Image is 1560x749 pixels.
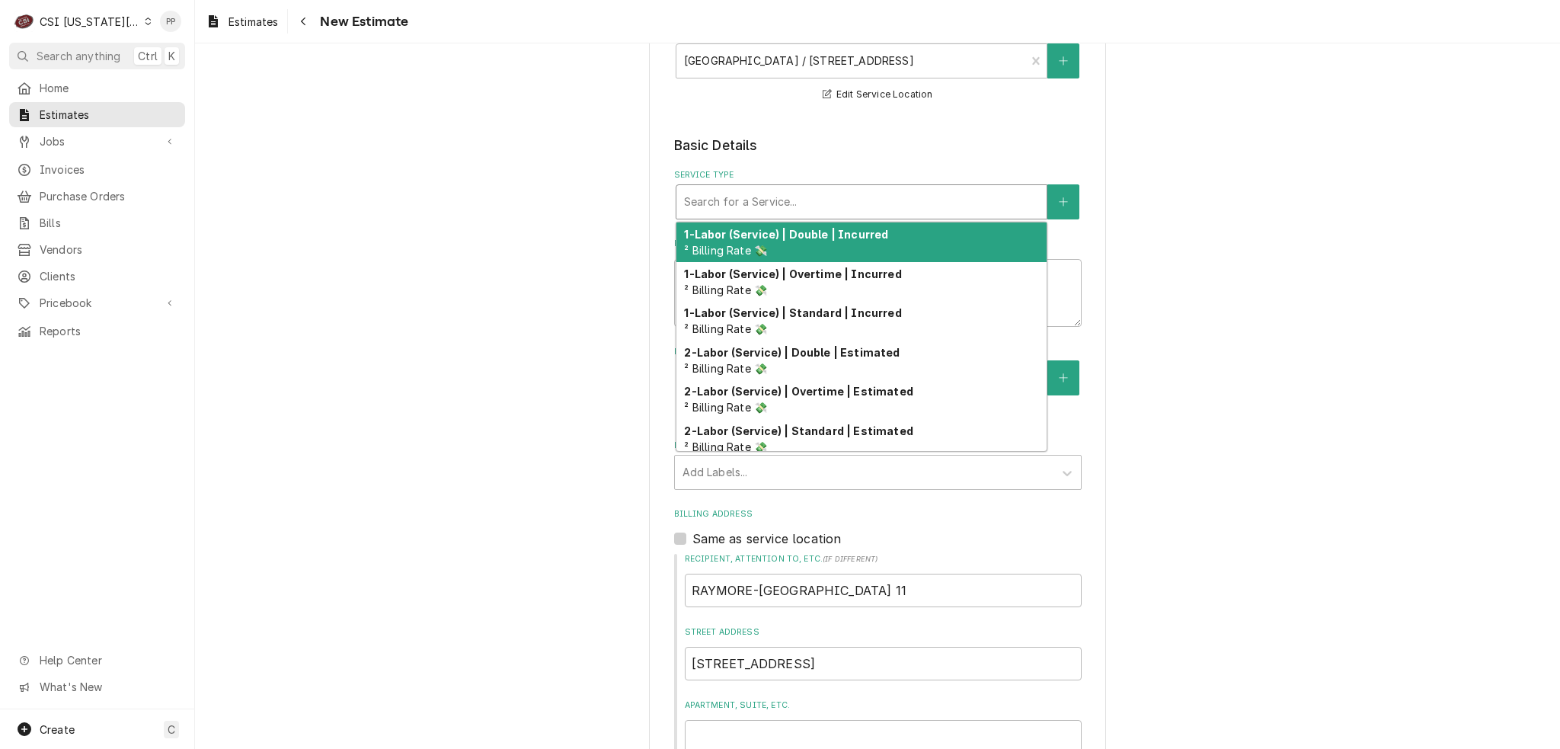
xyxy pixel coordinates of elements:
[9,264,185,289] a: Clients
[9,648,185,673] a: Go to Help Center
[685,626,1082,680] div: Street Address
[684,306,901,319] strong: 1-Labor (Service) | Standard | Incurred
[315,11,408,32] span: New Estimate
[40,162,177,178] span: Invoices
[1059,197,1068,207] svg: Create New Service
[685,553,1082,607] div: Recipient, Attention To, etc.
[168,722,175,738] span: C
[684,440,767,453] span: ² Billing Rate 💸
[168,48,175,64] span: K
[14,11,35,32] div: C
[160,11,181,32] div: Philip Potter's Avatar
[684,362,767,375] span: ² Billing Rate 💸
[674,238,1082,327] div: Reason For Call
[40,723,75,736] span: Create
[40,323,177,339] span: Reports
[40,107,177,123] span: Estimates
[200,9,284,34] a: Estimates
[674,508,1082,520] label: Billing Address
[1059,373,1068,383] svg: Create New Equipment
[1047,43,1079,78] button: Create New Location
[684,346,900,359] strong: 2-Labor (Service) | Double | Estimated
[674,169,1082,181] label: Service Type
[9,290,185,315] a: Go to Pricebook
[685,626,1082,639] label: Street Address
[685,553,1082,565] label: Recipient, Attention To, etc.
[684,424,913,437] strong: 2-Labor (Service) | Standard | Estimated
[674,28,1082,104] div: Service Location
[1059,56,1068,66] svg: Create New Location
[674,136,1082,155] legend: Basic Details
[9,102,185,127] a: Estimates
[1047,184,1079,219] button: Create New Service
[674,169,1082,219] div: Service Type
[684,322,767,335] span: ² Billing Rate 💸
[40,652,176,668] span: Help Center
[40,679,176,695] span: What's New
[40,188,177,204] span: Purchase Orders
[692,530,842,548] label: Same as service location
[674,346,1082,358] label: Equipment
[37,48,120,64] span: Search anything
[684,401,767,414] span: ² Billing Rate 💸
[674,440,1082,489] div: Labels
[160,11,181,32] div: PP
[229,14,278,30] span: Estimates
[40,295,155,311] span: Pricebook
[674,346,1082,421] div: Equipment
[1047,360,1079,395] button: Create New Equipment
[9,318,185,344] a: Reports
[9,674,185,699] a: Go to What's New
[9,129,185,154] a: Go to Jobs
[291,9,315,34] button: Navigate back
[40,14,140,30] div: CSI [US_STATE][GEOGRAPHIC_DATA]
[684,244,767,257] span: ² Billing Rate 💸
[684,283,767,296] span: ² Billing Rate 💸
[14,11,35,32] div: CSI Kansas City's Avatar
[823,555,877,563] span: ( if different )
[684,228,888,241] strong: 1-Labor (Service) | Double | Incurred
[820,85,935,104] button: Edit Service Location
[40,268,177,284] span: Clients
[684,267,901,280] strong: 1-Labor (Service) | Overtime | Incurred
[40,242,177,258] span: Vendors
[674,238,1082,250] label: Reason For Call
[9,210,185,235] a: Bills
[9,43,185,69] button: Search anythingCtrlK
[9,157,185,182] a: Invoices
[40,215,177,231] span: Bills
[40,80,177,96] span: Home
[9,184,185,209] a: Purchase Orders
[9,237,185,262] a: Vendors
[138,48,158,64] span: Ctrl
[685,699,1082,712] label: Apartment, Suite, etc.
[40,133,155,149] span: Jobs
[9,75,185,101] a: Home
[674,440,1082,452] label: Labels
[684,385,913,398] strong: 2-Labor (Service) | Overtime | Estimated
